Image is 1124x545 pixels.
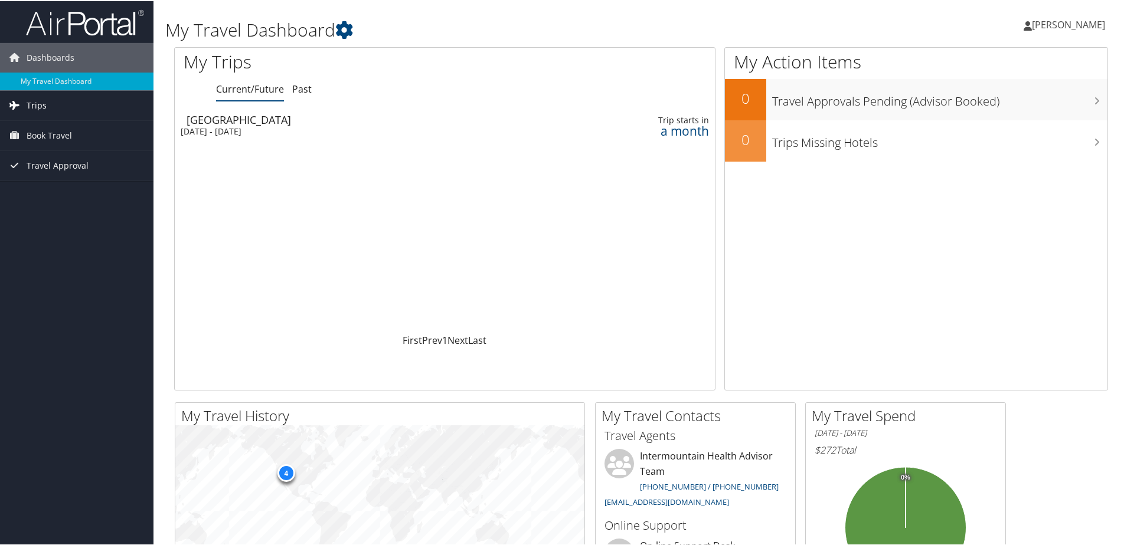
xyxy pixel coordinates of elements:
div: Trip starts in [584,114,709,124]
div: 4 [277,463,295,481]
div: [GEOGRAPHIC_DATA] [187,113,515,124]
span: Dashboards [27,42,74,71]
h2: 0 [725,129,766,149]
h3: Travel Approvals Pending (Advisor Booked) [772,86,1107,109]
span: Trips [27,90,47,119]
h6: Total [815,442,996,455]
h3: Trips Missing Hotels [772,127,1107,150]
span: [PERSON_NAME] [1032,17,1105,30]
a: 1 [442,333,447,346]
tspan: 0% [901,473,910,480]
a: [EMAIL_ADDRESS][DOMAIN_NAME] [605,495,729,506]
img: airportal-logo.png [26,8,144,35]
a: Current/Future [216,81,284,94]
h6: [DATE] - [DATE] [815,426,996,438]
span: Book Travel [27,120,72,149]
h3: Travel Agents [605,426,786,443]
h1: My Travel Dashboard [165,17,800,41]
h1: My Trips [184,48,481,73]
a: [PERSON_NAME] [1024,6,1117,41]
a: Last [468,333,486,346]
a: Next [447,333,468,346]
a: First [403,333,422,346]
li: Intermountain Health Advisor Team [599,448,792,511]
h2: My Travel History [181,405,584,425]
a: Past [292,81,312,94]
h3: Online Support [605,516,786,533]
a: [PHONE_NUMBER] / [PHONE_NUMBER] [640,480,779,491]
a: 0Trips Missing Hotels [725,119,1107,160]
span: Travel Approval [27,150,89,179]
div: [DATE] - [DATE] [181,125,509,136]
h2: 0 [725,87,766,107]
h2: My Travel Contacts [602,405,795,425]
div: a month [584,124,709,135]
h1: My Action Items [725,48,1107,73]
h2: My Travel Spend [812,405,1005,425]
span: $272 [815,442,836,455]
a: 0Travel Approvals Pending (Advisor Booked) [725,78,1107,119]
a: Prev [422,333,442,346]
